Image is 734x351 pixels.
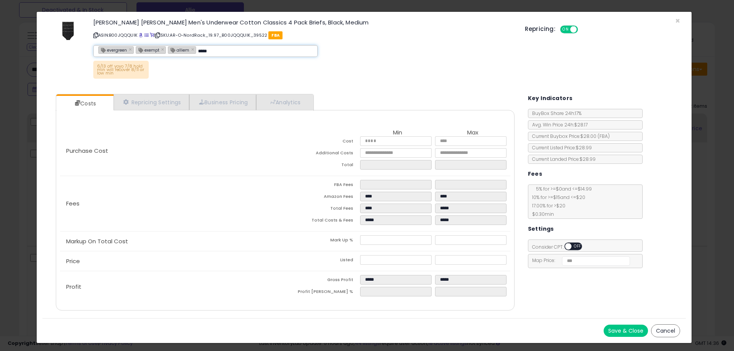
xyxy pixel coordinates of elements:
td: Additional Costs [285,148,360,160]
button: Save & Close [604,325,648,337]
p: ASIN: B00JQQQUIK | SKU: AR-O-NordRack_19.97_B00JQQQUIK_39522 [93,29,513,41]
p: Price [60,258,285,264]
a: All offer listings [145,32,149,38]
td: Amazon Fees [285,192,360,204]
span: Map Price: [528,257,630,264]
td: FBA Fees [285,180,360,192]
p: 6/13 off yoyo 7/8 hold min will recover 8/11 ar low min [93,61,149,79]
span: FBA [268,31,283,39]
a: Business Pricing [189,94,256,110]
th: Min [360,129,435,136]
span: OFF [577,26,589,33]
span: alliem [168,47,189,53]
h5: Key Indicators [528,94,573,103]
span: ON [561,26,570,33]
span: 5 % for >= $0 and <= $14.99 [532,186,592,192]
span: Consider CPT: [528,244,592,250]
span: evergreen [99,47,127,53]
a: BuyBox page [139,32,143,38]
button: Cancel [651,324,680,337]
td: Mark Up % [285,235,360,247]
span: Current Listed Price: $28.99 [528,144,592,151]
span: Current Landed Price: $28.99 [528,156,596,162]
a: Costs [56,96,113,111]
span: ( FBA ) [598,133,610,139]
p: Markup On Total Cost [60,238,285,244]
span: $28.00 [580,133,610,139]
span: Avg. Win Price 24h: $28.17 [528,121,588,128]
a: Repricing Settings [114,94,189,110]
span: exempt [136,47,159,53]
p: Fees [60,201,285,207]
p: Profit [60,284,285,290]
td: Gross Profit [285,275,360,287]
p: Purchase Cost [60,148,285,154]
h3: [PERSON_NAME] [PERSON_NAME] Men's Underwear Cotton Classics 4 Pack Briefs, Black, Medium [93,19,513,25]
a: × [191,46,196,53]
span: $0.30 min [528,211,554,217]
a: × [161,46,166,53]
a: Analytics [256,94,313,110]
span: × [675,15,680,26]
h5: Settings [528,224,554,234]
span: BuyBox Share 24h: 17% [528,110,581,116]
img: 31nFfxrjcTL._SL60_.jpg [59,19,77,42]
td: Listed [285,255,360,267]
span: OFF [572,243,584,250]
span: 17.00 % for > $20 [528,202,565,209]
span: 10 % for >= $15 and <= $20 [528,194,585,201]
h5: Fees [528,169,542,179]
span: Current Buybox Price: [528,133,610,139]
td: Total Costs & Fees [285,215,360,227]
td: Cost [285,136,360,148]
th: Max [435,129,510,136]
td: Total Fees [285,204,360,215]
td: Total [285,160,360,172]
h5: Repricing: [525,26,555,32]
a: × [129,46,133,53]
td: Profit [PERSON_NAME] % [285,287,360,299]
a: Your listing only [150,32,154,38]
